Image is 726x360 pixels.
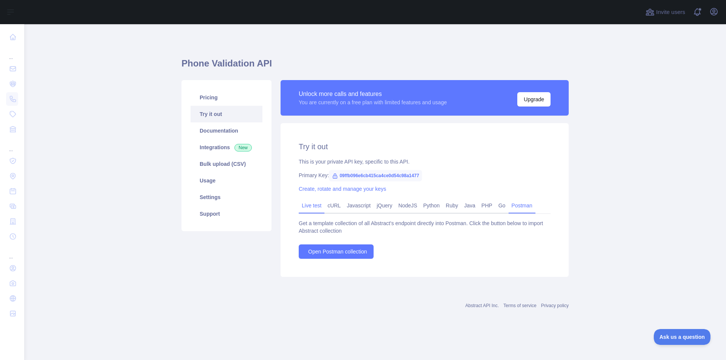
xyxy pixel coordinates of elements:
[299,158,551,165] div: This is your private API key, specific to this API.
[181,57,569,76] h1: Phone Validation API
[299,219,551,235] div: Get a template collection of all Abstract's endpoint directly into Postman. Click the button belo...
[6,138,18,153] div: ...
[6,245,18,260] div: ...
[234,144,252,151] span: New
[308,248,367,255] span: Open Postman collection
[509,199,535,212] a: Postman
[395,199,420,212] a: NodeJS
[503,303,536,308] a: Terms of service
[299,172,551,179] div: Primary Key:
[191,172,262,189] a: Usage
[191,205,262,222] a: Support
[656,8,685,17] span: Invite users
[374,199,395,212] a: jQuery
[541,303,569,308] a: Privacy policy
[654,329,711,345] iframe: Toggle Customer Support
[6,45,18,60] div: ...
[299,90,447,99] div: Unlock more calls and features
[191,106,262,122] a: Try it out
[329,170,422,181] span: 09ffb096e6cb415ca4ce0d54c98a1477
[344,199,374,212] a: Javascript
[191,139,262,156] a: Integrations New
[443,199,461,212] a: Ruby
[299,186,386,192] a: Create, rotate and manage your keys
[191,89,262,106] a: Pricing
[324,199,344,212] a: cURL
[191,189,262,205] a: Settings
[299,99,447,106] div: You are currently on a free plan with limited features and usage
[517,92,551,107] button: Upgrade
[420,199,443,212] a: Python
[299,244,374,259] a: Open Postman collection
[465,303,499,308] a: Abstract API Inc.
[299,141,551,152] h2: Try it out
[461,199,479,212] a: Java
[191,156,262,172] a: Bulk upload (CSV)
[478,199,495,212] a: PHP
[495,199,509,212] a: Go
[644,6,687,18] button: Invite users
[299,199,324,212] a: Live test
[191,122,262,139] a: Documentation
